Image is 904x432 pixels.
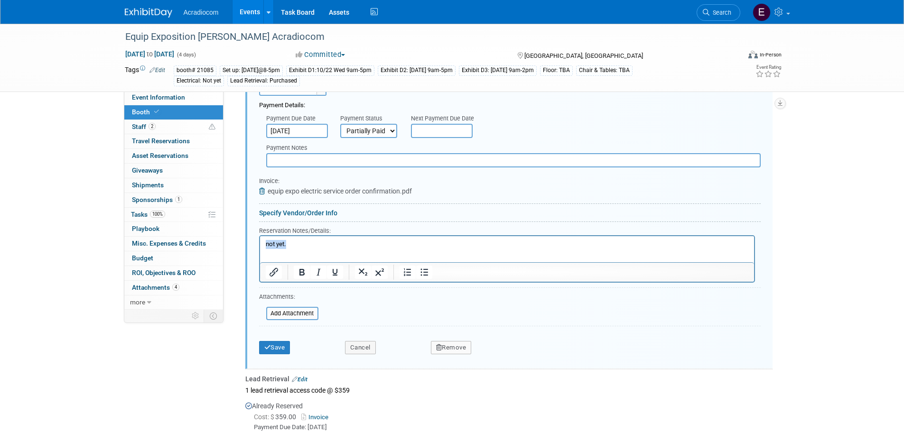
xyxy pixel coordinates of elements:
span: [DATE] [DATE] [125,50,175,58]
div: Equip Exposition [PERSON_NAME] Acradiocom [122,28,726,46]
a: Staff2 [124,120,223,134]
span: Giveaways [132,166,163,174]
span: Playbook [132,225,159,232]
div: Invoice: [259,177,412,186]
div: Set up: [DATE]@8-5pm [220,65,283,75]
span: Event Information [132,93,185,101]
div: Payment Notes [266,144,761,153]
span: 4 [172,284,179,291]
a: Search [697,4,740,21]
button: Remove [431,341,472,354]
a: Event Information [124,91,223,105]
button: Save [259,341,290,354]
td: Personalize Event Tab Strip [187,310,204,322]
a: Tasks100% [124,208,223,222]
button: Bold [294,266,310,279]
a: Specify Vendor/Order Info [259,209,337,217]
a: Attachments4 [124,281,223,295]
a: Booth [124,105,223,119]
a: Remove Attachment [259,187,268,195]
span: Misc. Expenses & Credits [132,239,206,247]
span: 359.00 [254,413,300,421]
span: 100% [150,211,165,218]
div: Reservation Notes/Details: [259,226,755,235]
span: Asset Reservations [132,152,188,159]
button: Insert/edit link [266,266,282,279]
div: Floor: TBA [540,65,573,75]
span: Potential Scheduling Conflict -- at least one attendee is tagged in another overlapping event. [209,123,215,131]
a: Asset Reservations [124,149,223,163]
a: Edit [292,376,308,383]
div: Event Format [684,49,782,64]
a: Invoice [301,414,332,421]
span: Tasks [131,211,165,218]
span: Budget [132,254,153,262]
span: 1 [175,196,182,203]
a: Giveaways [124,164,223,178]
a: ROI, Objectives & ROO [124,266,223,280]
div: Payment Details: [259,96,761,110]
div: Exhibit D2: [DATE] 9am-5pm [378,65,456,75]
span: to [145,50,154,58]
span: Travel Reservations [132,137,190,145]
div: Payment Due Date: [DATE] [254,423,773,432]
a: Travel Reservations [124,134,223,148]
div: Payment Due Date [266,114,326,124]
span: Shipments [132,181,164,189]
div: Exhibit D3: [DATE] 9am-2pm [459,65,537,75]
a: Budget [124,251,223,266]
div: Chair & Tables: TBA [576,65,633,75]
div: Lead Retrieval: Purchased [227,76,300,86]
span: Acradiocom [184,9,219,16]
button: Cancel [345,341,376,354]
button: Italic [310,266,326,279]
span: Booth [132,108,161,116]
div: 1 lead retrieval access code @ $359 [245,384,773,396]
img: Elizabeth Martinez [753,3,771,21]
span: Cost: $ [254,413,275,421]
iframe: Rich Text Area [260,236,754,262]
span: [GEOGRAPHIC_DATA], [GEOGRAPHIC_DATA] [524,52,643,59]
td: Toggle Event Tabs [204,310,223,322]
span: 2 [149,123,156,130]
span: ROI, Objectives & ROO [132,269,196,276]
div: Lead Retrieval [245,374,773,384]
span: Sponsorships [132,196,182,203]
a: Sponsorships1 [124,193,223,207]
div: Payment Status [340,114,404,124]
a: Edit [149,67,165,74]
a: Playbook [124,222,223,236]
span: more [130,298,145,306]
button: Subscript [355,266,371,279]
div: Next Payment Due Date [411,114,479,124]
button: Committed [292,50,349,60]
img: ExhibitDay [125,8,172,18]
img: Format-Inperson.png [748,51,758,58]
span: Attachments [132,284,179,291]
button: Superscript [372,266,388,279]
span: equip expo electric service order confirmation.pdf [268,187,412,195]
a: Shipments [124,178,223,193]
div: Electrical: Not yet [174,76,224,86]
span: Staff [132,123,156,130]
button: Underline [327,266,343,279]
a: more [124,295,223,310]
span: Search [709,9,731,16]
i: Booth reservation complete [154,109,159,114]
span: (4 days) [176,52,196,58]
div: Attachments: [259,293,318,303]
button: Numbered list [400,266,416,279]
td: Tags [125,65,165,86]
a: Misc. Expenses & Credits [124,237,223,251]
div: Exhibit D1:10/22 Wed 9am-5pm [286,65,374,75]
div: booth# 21085 [174,65,216,75]
button: Bullet list [416,266,432,279]
div: In-Person [759,51,782,58]
div: Event Rating [755,65,781,70]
